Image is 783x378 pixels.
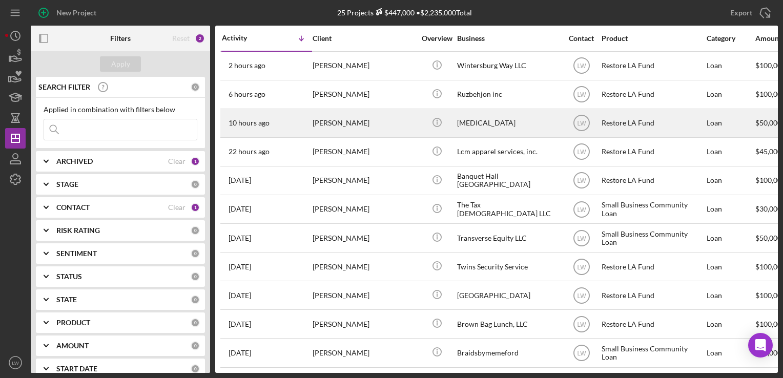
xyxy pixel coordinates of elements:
[457,196,560,223] div: The Tax [DEMOGRAPHIC_DATA] LLC
[191,364,200,373] div: 0
[755,147,781,156] span: $45,000
[602,253,704,280] div: Restore LA Fund
[56,319,90,327] b: PRODUCT
[222,34,267,42] div: Activity
[457,138,560,165] div: Lcm apparel services, inc.
[313,339,415,366] div: [PERSON_NAME]
[110,34,131,43] b: Filters
[195,33,205,44] div: 2
[457,81,560,108] div: Ruzbehjon inc
[229,349,251,357] time: 2025-09-16 13:26
[602,110,704,137] div: Restore LA Fund
[707,34,754,43] div: Category
[191,272,200,281] div: 0
[602,282,704,309] div: Restore LA Fund
[191,226,200,235] div: 0
[172,34,190,43] div: Reset
[44,106,197,114] div: Applied in combination with filters below
[168,203,186,212] div: Clear
[56,365,97,373] b: START DATE
[229,176,251,184] time: 2025-09-17 21:36
[191,180,200,189] div: 0
[229,234,251,242] time: 2025-09-17 18:21
[229,90,265,98] time: 2025-09-18 17:29
[602,52,704,79] div: Restore LA Fund
[229,291,251,300] time: 2025-09-16 21:12
[577,62,586,70] text: LW
[577,206,586,213] text: LW
[457,339,560,366] div: Braidsbymemeford
[457,282,560,309] div: [GEOGRAPHIC_DATA]
[313,167,415,194] div: [PERSON_NAME]
[577,149,586,156] text: LW
[755,204,781,213] span: $30,000
[755,118,781,127] span: $50,000
[313,224,415,251] div: [PERSON_NAME]
[707,224,754,251] div: Loan
[229,263,251,271] time: 2025-09-16 21:14
[229,320,251,328] time: 2025-09-16 18:01
[707,110,754,137] div: Loan
[577,235,586,242] text: LW
[577,350,586,357] text: LW
[707,196,754,223] div: Loan
[38,83,90,91] b: SEARCH FILTER
[707,339,754,366] div: Loan
[12,360,19,366] text: LW
[313,253,415,280] div: [PERSON_NAME]
[229,61,265,70] time: 2025-09-18 21:54
[56,342,89,350] b: AMOUNT
[720,3,778,23] button: Export
[56,3,96,23] div: New Project
[457,224,560,251] div: Transverse Equity LLC
[707,282,754,309] div: Loan
[707,310,754,338] div: Loan
[56,249,97,258] b: SENTIMENT
[56,226,100,235] b: RISK RATING
[755,234,781,242] span: $50,000
[457,310,560,338] div: Brown Bag Lunch, LLC
[5,352,26,373] button: LW
[191,318,200,327] div: 0
[56,272,82,281] b: STATUS
[191,295,200,304] div: 0
[602,196,704,223] div: Small Business Community Loan
[602,81,704,108] div: Restore LA Fund
[313,282,415,309] div: [PERSON_NAME]
[418,34,456,43] div: Overview
[313,34,415,43] div: Client
[562,34,601,43] div: Contact
[457,167,560,194] div: Banquet Hall [GEOGRAPHIC_DATA]
[577,321,586,328] text: LW
[730,3,752,23] div: Export
[229,119,270,127] time: 2025-09-18 13:53
[111,56,130,72] div: Apply
[602,310,704,338] div: Restore LA Fund
[577,91,586,98] text: LW
[56,203,90,212] b: CONTACT
[313,310,415,338] div: [PERSON_NAME]
[602,138,704,165] div: Restore LA Fund
[707,138,754,165] div: Loan
[191,203,200,212] div: 1
[457,34,560,43] div: Business
[707,52,754,79] div: Loan
[313,110,415,137] div: [PERSON_NAME]
[313,52,415,79] div: [PERSON_NAME]
[313,81,415,108] div: [PERSON_NAME]
[56,180,78,188] b: STAGE
[229,148,270,156] time: 2025-09-18 01:44
[457,253,560,280] div: Twins Security Service
[748,333,773,358] div: Open Intercom Messenger
[191,341,200,350] div: 0
[191,82,200,92] div: 0
[602,224,704,251] div: Small Business Community Loan
[577,177,586,184] text: LW
[602,339,704,366] div: Small Business Community Loan
[602,167,704,194] div: Restore LA Fund
[313,138,415,165] div: [PERSON_NAME]
[577,292,586,299] text: LW
[602,34,704,43] div: Product
[191,249,200,258] div: 0
[457,52,560,79] div: Wintersburg Way LLC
